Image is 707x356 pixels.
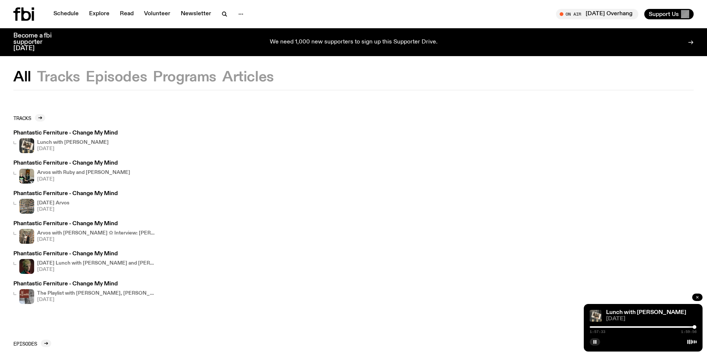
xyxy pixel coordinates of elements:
[681,330,697,334] span: 1:59:56
[37,146,109,151] span: [DATE]
[13,191,118,214] a: Phantastic Ferniture - Change My MindA corner shot of the fbi music library[DATE] Arvos[DATE]
[606,310,686,315] a: Lunch with [PERSON_NAME]
[115,9,138,19] a: Read
[13,114,45,122] a: Tracks
[13,161,130,183] a: Phantastic Ferniture - Change My MindRuby wears a Collarbones t shirt and pretends to play the DJ...
[85,9,114,19] a: Explore
[590,310,602,322] img: A polaroid of Ella Avni in the studio on top of the mixer which is also located in the studio.
[37,231,156,236] h4: Arvos with [PERSON_NAME] ✩ Interview: [PERSON_NAME]
[13,251,156,257] h3: Phantastic Ferniture - Change My Mind
[13,191,118,197] h3: Phantastic Ferniture - Change My Mind
[37,170,130,175] h4: Arvos with Ruby and [PERSON_NAME]
[13,221,156,227] h3: Phantastic Ferniture - Change My Mind
[13,33,61,52] h3: Become a fbi supporter [DATE]
[13,251,156,274] a: Phantastic Ferniture - Change My MindJunipo[DATE] Lunch with [PERSON_NAME] and [PERSON_NAME] // J...
[19,259,34,274] img: Junipo
[37,237,156,242] span: [DATE]
[49,9,83,19] a: Schedule
[37,261,156,266] h4: [DATE] Lunch with [PERSON_NAME] and [PERSON_NAME] // Junipo Interview
[86,71,147,84] button: Episodes
[37,207,69,212] span: [DATE]
[19,169,34,184] img: Ruby wears a Collarbones t shirt and pretends to play the DJ decks, Al sings into a pringles can....
[222,71,274,84] button: Articles
[270,39,438,46] p: We need 1,000 new supporters to sign up this Supporter Drive.
[13,341,37,346] h2: Episodes
[13,161,130,166] h3: Phantastic Ferniture - Change My Mind
[37,201,69,205] h4: [DATE] Arvos
[37,267,156,272] span: [DATE]
[13,71,31,84] button: All
[37,297,156,302] span: [DATE]
[19,138,34,153] img: A polaroid of Ella Avni in the studio on top of the mixer which is also located in the studio.
[556,9,638,19] button: On Air[DATE] Overhang
[649,11,679,17] span: Support Us
[13,130,118,153] a: Phantastic Ferniture - Change My MindA polaroid of Ella Avni in the studio on top of the mixer wh...
[13,115,31,121] h2: Tracks
[590,330,605,334] span: 1:57:33
[37,140,109,145] h4: Lunch with [PERSON_NAME]
[176,9,216,19] a: Newsletter
[13,281,156,287] h3: Phantastic Ferniture - Change My Mind
[13,340,51,347] a: Episodes
[140,9,175,19] a: Volunteer
[13,221,156,244] a: Phantastic Ferniture - Change My MindArvos with [PERSON_NAME] ✩ Interview: [PERSON_NAME][DATE]
[153,71,216,84] button: Programs
[644,9,694,19] button: Support Us
[19,199,34,214] img: A corner shot of the fbi music library
[37,71,80,84] button: Tracks
[13,281,156,304] a: Phantastic Ferniture - Change My MindThe Playlist with [PERSON_NAME], [PERSON_NAME], and Raf[DATE]
[606,316,697,322] span: [DATE]
[37,291,156,296] h4: The Playlist with [PERSON_NAME], [PERSON_NAME], and Raf
[13,130,118,136] h3: Phantastic Ferniture - Change My Mind
[37,177,130,182] span: [DATE]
